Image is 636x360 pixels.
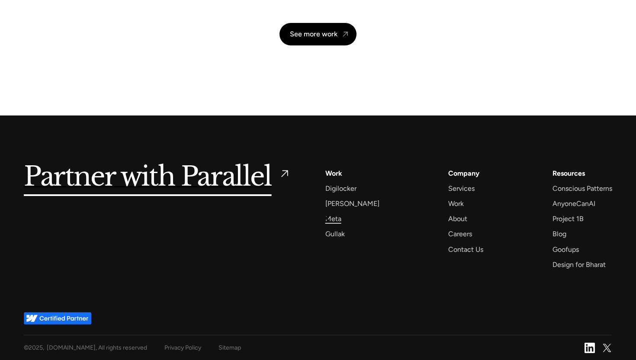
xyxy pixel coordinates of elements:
[552,167,585,179] div: Resources
[552,213,584,225] a: Project 1B
[552,244,579,255] a: Goofups
[448,167,479,179] a: Company
[325,198,379,209] a: [PERSON_NAME]
[164,342,201,353] a: Privacy Policy
[279,23,357,45] a: See more work
[448,244,483,255] a: Contact Us
[448,183,475,194] a: Services
[448,228,472,240] a: Careers
[448,198,464,209] a: Work
[29,344,43,351] span: 2025
[290,30,337,38] div: See more work
[448,213,467,225] a: About
[24,167,291,187] a: Partner with Parallel
[552,183,612,194] a: Conscious Patterns
[24,167,272,187] h5: Partner with Parallel
[325,183,357,194] a: Digilocker
[325,167,342,179] a: Work
[552,228,566,240] a: Blog
[552,198,595,209] a: AnyoneCanAI
[325,213,341,225] a: Meta
[24,342,147,353] div: © , [DOMAIN_NAME], All rights reserved
[218,342,241,353] a: Sitemap
[325,228,345,240] a: Gullak
[552,259,606,270] a: Design for Bharat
